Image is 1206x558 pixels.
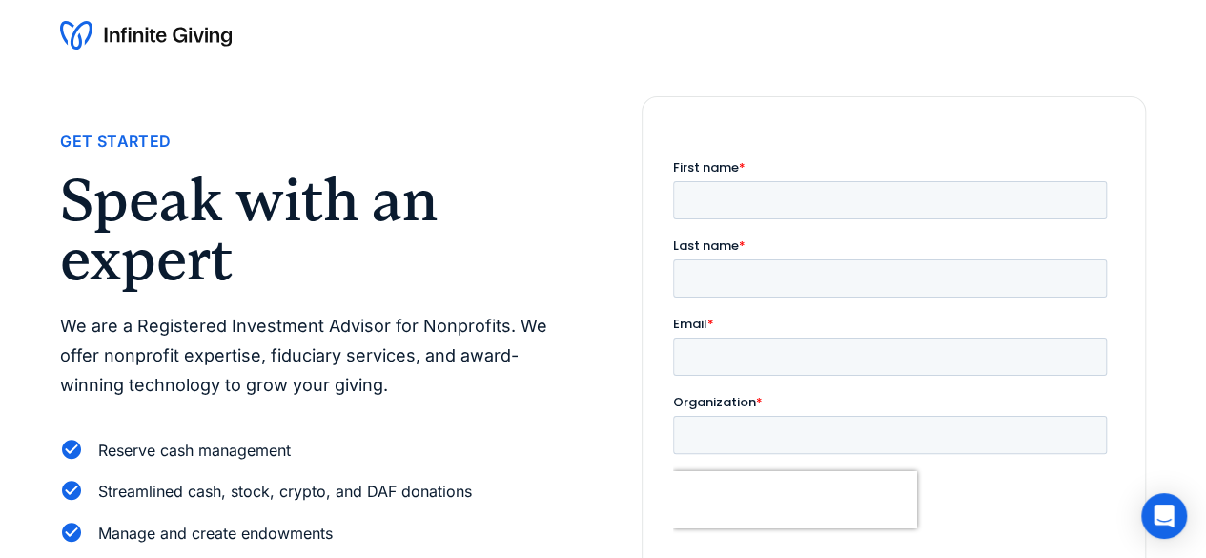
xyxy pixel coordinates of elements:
[60,312,564,400] p: We are a Registered Investment Advisor for Nonprofits. We offer nonprofit expertise, fiduciary se...
[98,438,291,464] div: Reserve cash management
[98,521,333,547] div: Manage and create endowments
[673,158,1114,555] iframe: Form 0
[1141,493,1187,539] div: Open Intercom Messenger
[98,479,472,505] div: Streamlined cash, stock, crypto, and DAF donations
[60,171,564,290] h2: Speak with an expert
[60,129,171,155] div: Get Started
